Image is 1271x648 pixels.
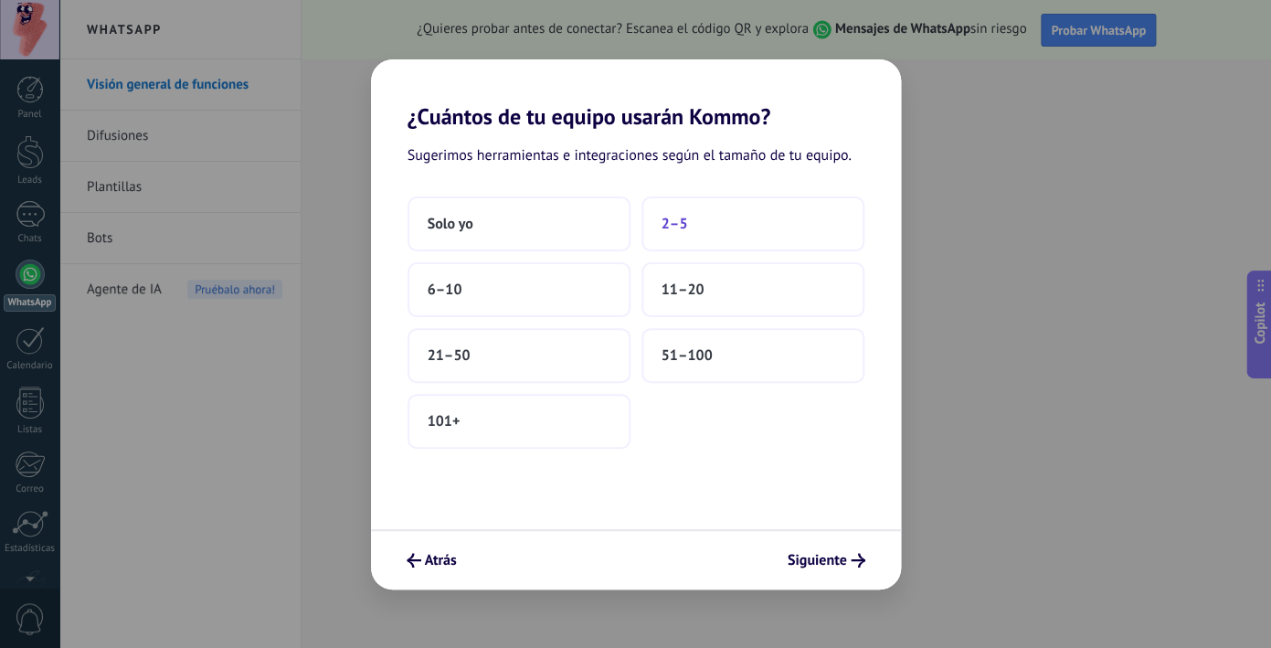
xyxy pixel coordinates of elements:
span: 2–5 [662,215,688,233]
span: 21–50 [428,346,471,365]
button: Solo yo [408,197,630,251]
button: 21–50 [408,328,630,383]
button: 51–100 [641,328,864,383]
span: 51–100 [662,346,713,365]
span: 11–20 [662,281,704,299]
span: 6–10 [428,281,462,299]
h2: ¿Cuántos de tu equipo usarán Kommo? [371,59,901,130]
span: Siguiente [788,554,847,567]
button: Atrás [398,545,465,576]
span: Atrás [425,554,457,567]
span: 101+ [428,412,461,430]
button: 101+ [408,394,630,449]
span: Solo yo [428,215,473,233]
button: 11–20 [641,262,864,317]
button: Siguiente [779,545,874,576]
span: Sugerimos herramientas e integraciones según el tamaño de tu equipo. [408,144,852,168]
button: 6–10 [408,262,630,317]
button: 2–5 [641,197,864,251]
